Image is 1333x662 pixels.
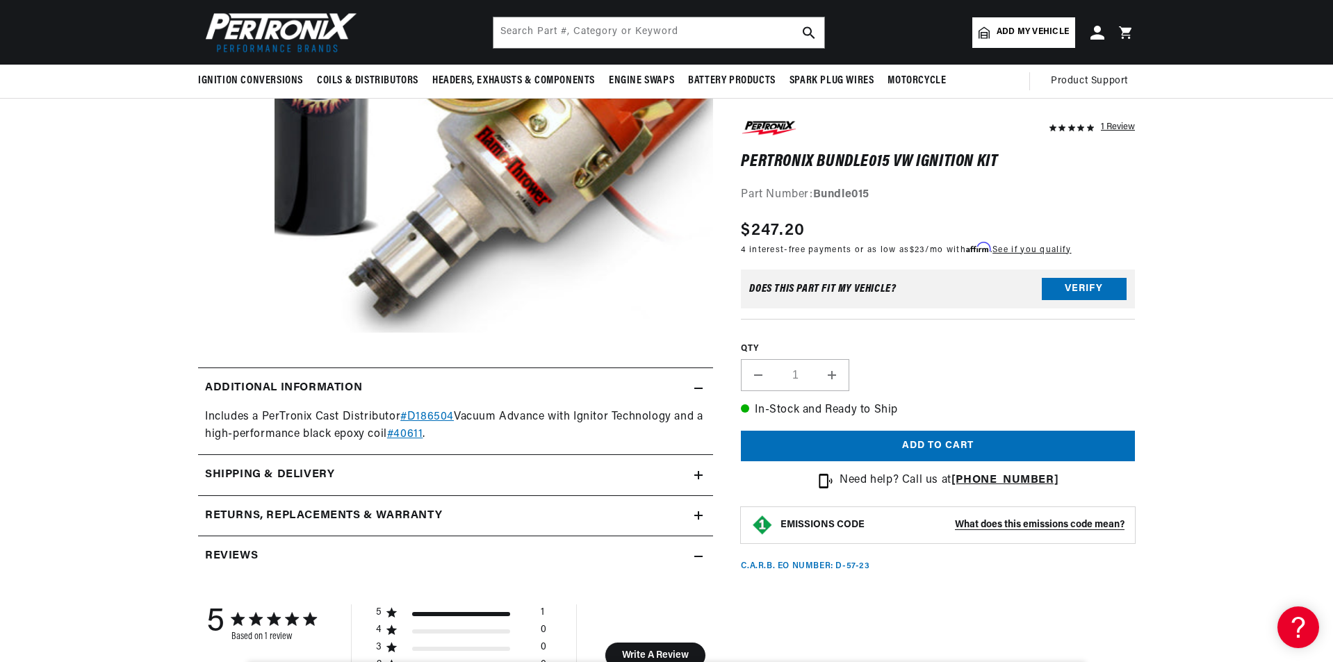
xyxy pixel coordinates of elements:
[780,519,1125,531] button: EMISSIONS CODEWhat does this emissions code mean?
[198,368,713,408] summary: Additional information
[681,65,783,97] summary: Battery Products
[741,155,1135,169] h1: PerTronix Bundle015 VW Ignition Kit
[881,65,953,97] summary: Motorcycle
[493,17,824,48] input: Search Part #, Category or Keyword
[425,65,602,97] summary: Headers, Exhausts & Components
[206,604,224,642] div: 5
[840,472,1058,490] p: Need help? Call us at
[783,65,881,97] summary: Spark Plug Wires
[205,379,362,397] h2: Additional information
[317,74,418,88] span: Coils & Distributors
[609,74,674,88] span: Engine Swaps
[376,606,382,619] div: 5
[997,26,1069,39] span: Add my vehicle
[780,520,865,530] strong: EMISSIONS CODE
[541,606,544,624] div: 1
[749,284,896,295] div: Does This part fit My vehicle?
[741,186,1135,204] div: Part Number:
[198,74,303,88] span: Ignition Conversions
[198,455,713,495] summary: Shipping & Delivery
[376,606,546,624] div: 5 star by 1 reviews
[910,246,926,254] span: $23
[741,344,1135,356] label: QTY
[972,17,1075,48] a: Add my vehicle
[198,8,358,56] img: Pertronix
[541,641,546,659] div: 0
[387,429,423,440] a: #40611
[231,631,316,642] div: Based on 1 review
[888,74,946,88] span: Motorcycle
[1051,74,1128,89] span: Product Support
[688,74,776,88] span: Battery Products
[198,1,713,340] media-gallery: Gallery Viewer
[1101,118,1135,135] div: 1 Review
[1042,279,1127,301] button: Verify
[198,496,713,536] summary: Returns, Replacements & Warranty
[198,408,713,444] div: Includes a PerTronix Cast Distributor Vacuum Advance with Ignitor Technology and a high-performan...
[741,431,1135,462] button: Add to cart
[205,507,442,525] h2: Returns, Replacements & Warranty
[992,246,1071,254] a: See if you qualify - Learn more about Affirm Financing (opens in modal)
[794,17,824,48] button: search button
[955,520,1125,530] strong: What does this emissions code mean?
[741,243,1071,256] p: 4 interest-free payments or as low as /mo with .
[376,641,546,659] div: 3 star by 0 reviews
[790,74,874,88] span: Spark Plug Wires
[751,514,774,536] img: Emissions code
[432,74,595,88] span: Headers, Exhausts & Components
[1051,65,1135,98] summary: Product Support
[376,624,382,636] div: 4
[966,242,990,253] span: Affirm
[741,561,869,572] p: C.A.R.B. EO Number: D-57-23
[400,411,454,422] a: #D186504
[310,65,425,97] summary: Coils & Distributors
[376,641,382,654] div: 3
[741,218,805,243] span: $247.20
[741,402,1135,420] p: In-Stock and Ready to Ship
[205,547,258,565] h2: Reviews
[541,624,546,641] div: 0
[376,624,546,641] div: 4 star by 0 reviews
[198,65,310,97] summary: Ignition Conversions
[198,536,713,577] summary: Reviews
[813,189,869,200] strong: Bundle015
[602,65,681,97] summary: Engine Swaps
[951,474,1058,486] a: [PHONE_NUMBER]
[205,466,334,484] h2: Shipping & Delivery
